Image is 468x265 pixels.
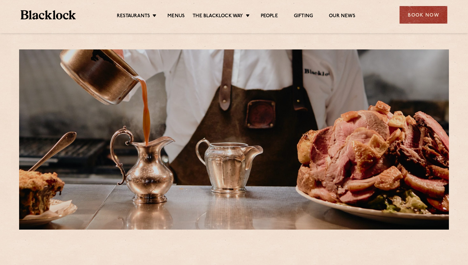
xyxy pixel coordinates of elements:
a: Menus [167,13,185,20]
a: Our News [329,13,355,20]
div: Book Now [400,6,447,24]
a: The Blacklock Way [193,13,243,20]
a: Restaurants [117,13,150,20]
a: People [261,13,278,20]
img: BL_Textured_Logo-footer-cropped.svg [21,10,76,19]
a: Gifting [294,13,313,20]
